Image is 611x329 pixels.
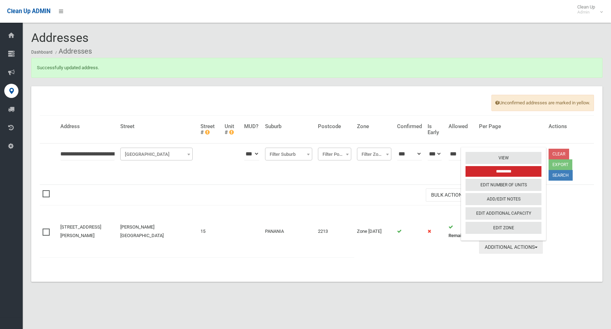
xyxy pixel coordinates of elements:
h4: Street [120,124,195,130]
h4: MUD? [244,124,259,130]
h4: Per Page [479,124,543,130]
h4: Postcode [318,124,352,130]
small: Admin [577,10,595,15]
td: Zone [DATE] [354,205,394,257]
h4: Zone [357,124,391,130]
span: Filter Suburb [265,148,312,160]
span: Filter Postcode [320,149,350,159]
a: View [466,152,541,164]
a: Edit Zone [466,222,541,234]
td: [PERSON_NAME][GEOGRAPHIC_DATA] [117,205,198,257]
strong: Remaining: [448,233,471,238]
span: Clean Up [574,4,602,15]
h4: Unit # [225,124,238,135]
a: Clear [549,149,569,159]
a: Edit Number of Units [466,179,541,191]
a: Edit Additional Capacity [466,208,541,220]
button: Export [549,159,572,170]
h4: Allowed [448,124,473,130]
h4: Suburb [265,124,312,130]
h4: Confirmed [397,124,422,130]
span: Unconfirmed addresses are marked in yellow. [491,95,594,111]
span: Filter Street [120,148,193,160]
span: Filter Zone [357,148,391,160]
a: [STREET_ADDRESS][PERSON_NAME] [60,224,101,238]
span: Clean Up ADMIN [7,8,50,15]
td: 2213 [315,205,354,257]
td: 2 [446,205,476,257]
h4: Actions [549,124,591,130]
a: Dashboard [31,50,53,55]
span: Filter Street [122,149,191,159]
a: Add/Edit Notes [466,193,541,205]
h4: Address [60,124,115,130]
h4: Street # [200,124,219,135]
button: Search [549,170,573,181]
span: Addresses [31,31,89,45]
div: Successfully updated address. [31,58,602,78]
li: Addresses [54,45,92,58]
span: Filter Postcode [318,148,352,160]
button: Additional Actions [479,241,543,254]
span: Filter Suburb [267,149,310,159]
td: PANANIA [262,205,315,257]
span: Filter Zone [359,149,389,159]
td: 15 [198,205,222,257]
h4: Is Early [428,124,443,135]
button: Bulk Actions [426,188,473,202]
